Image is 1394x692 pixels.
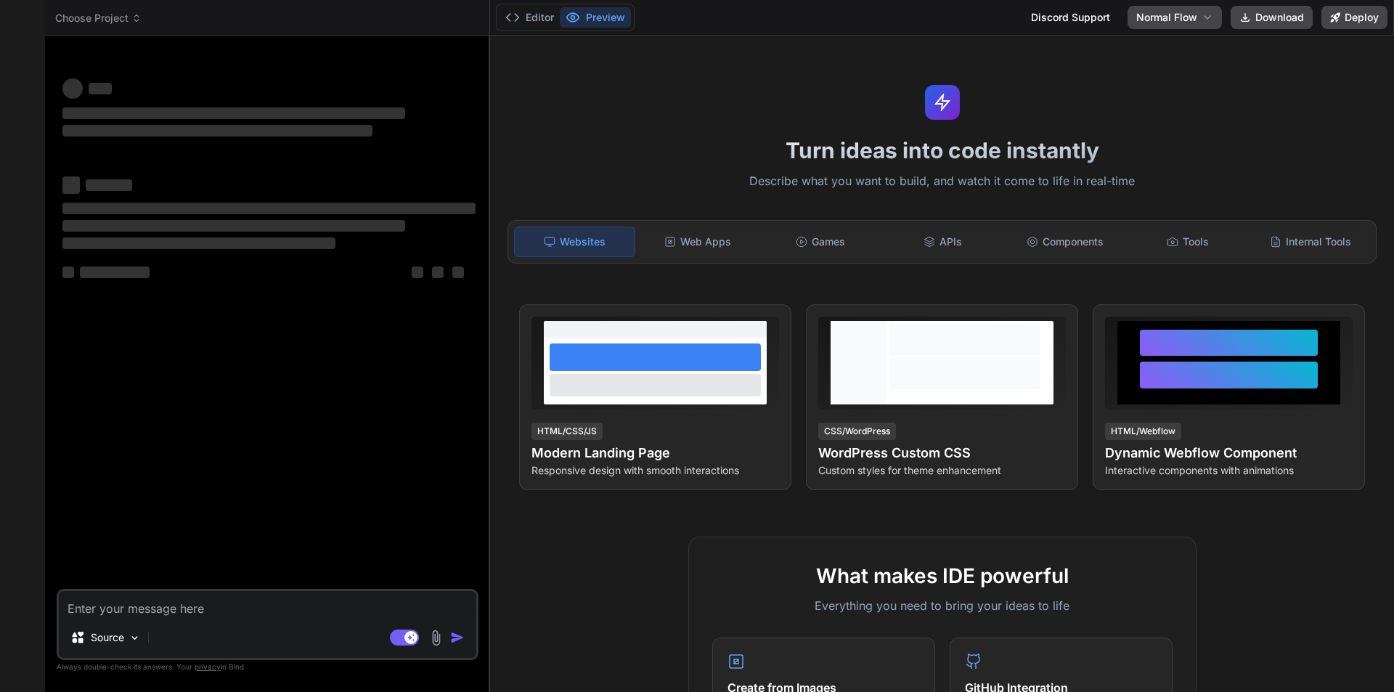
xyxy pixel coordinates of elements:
[638,227,758,257] div: Web Apps
[62,107,405,119] span: ‌
[89,83,112,94] span: ‌
[195,662,221,671] span: privacy
[818,463,1066,478] p: Custom styles for theme enhancement
[452,266,464,278] span: ‌
[62,78,83,99] span: ‌
[1006,227,1125,257] div: Components
[1231,6,1313,29] button: Download
[62,237,335,249] span: ‌
[499,172,1385,191] p: Describe what you want to build, and watch it come to life in real-time
[428,630,444,646] img: attachment
[499,137,1385,163] h1: Turn ideas into code instantly
[531,423,603,440] div: HTML/CSS/JS
[1105,443,1353,463] h4: Dynamic Webflow Component
[1250,227,1370,257] div: Internal Tools
[531,443,779,463] h4: Modern Landing Page
[55,11,142,25] span: Choose Project
[761,227,881,257] div: Games
[129,632,141,644] img: Pick Models
[62,266,74,278] span: ‌
[432,266,444,278] span: ‌
[1321,6,1387,29] button: Deploy
[560,7,631,28] button: Preview
[531,463,779,478] p: Responsive design with smooth interactions
[1128,6,1222,29] button: Normal Flow
[712,597,1173,614] p: Everything you need to bring your ideas to life
[514,227,635,257] div: Websites
[86,179,132,191] span: ‌
[1105,463,1353,478] p: Interactive components with animations
[1105,423,1181,440] div: HTML/Webflow
[818,443,1066,463] h4: WordPress Custom CSS
[80,266,150,278] span: ‌
[62,203,476,214] span: ‌
[883,227,1003,257] div: APIs
[62,176,80,194] span: ‌
[712,561,1173,591] h2: What makes IDE powerful
[62,220,405,232] span: ‌
[1136,10,1197,25] span: Normal Flow
[818,423,896,440] div: CSS/WordPress
[1022,6,1119,29] div: Discord Support
[62,125,372,137] span: ‌
[91,630,124,645] p: Source
[1128,227,1248,257] div: Tools
[57,660,478,674] p: Always double-check its answers. Your in Bind
[500,7,560,28] button: Editor
[450,630,465,645] img: icon
[412,266,423,278] span: ‌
